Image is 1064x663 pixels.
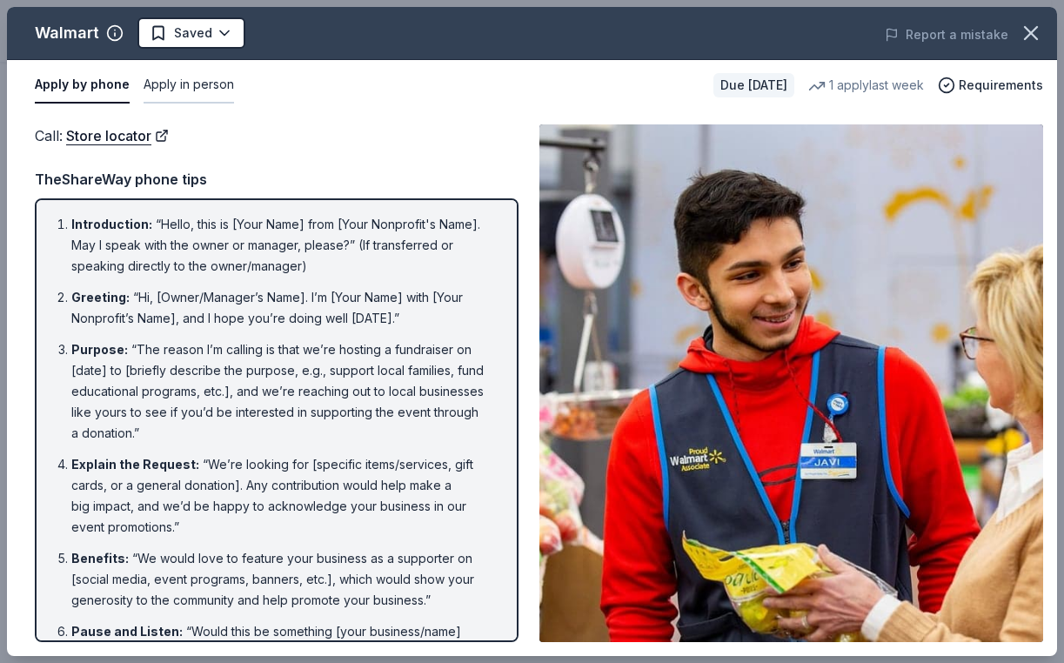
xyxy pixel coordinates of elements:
[137,17,245,49] button: Saved
[713,73,794,97] div: Due [DATE]
[144,67,234,104] button: Apply in person
[71,217,152,231] span: Introduction :
[885,24,1008,45] button: Report a mistake
[71,621,492,663] li: “Would this be something [your business/name] might consider supporting?”
[808,75,924,96] div: 1 apply last week
[35,124,519,147] div: Call :
[71,287,492,329] li: “Hi, [Owner/Manager’s Name]. I’m [Your Name] with [Your Nonprofit’s Name], and I hope you’re doin...
[174,23,212,44] span: Saved
[938,75,1043,96] button: Requirements
[66,124,169,147] a: Store locator
[71,290,130,305] span: Greeting :
[71,624,183,639] span: Pause and Listen :
[71,339,492,444] li: “The reason I’m calling is that we’re hosting a fundraiser on [date] to [briefly describe the pur...
[71,214,492,277] li: “Hello, this is [Your Name] from [Your Nonprofit's Name]. May I speak with the owner or manager, ...
[539,124,1043,642] img: Image for Walmart
[71,454,492,538] li: “We’re looking for [specific items/services, gift cards, or a general donation]. Any contribution...
[71,457,199,472] span: Explain the Request :
[35,168,519,191] div: TheShareWay phone tips
[35,19,99,47] div: Walmart
[71,548,492,611] li: “We would love to feature your business as a supporter on [social media, event programs, banners,...
[959,75,1043,96] span: Requirements
[71,342,128,357] span: Purpose :
[71,551,129,566] span: Benefits :
[35,67,130,104] button: Apply by phone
